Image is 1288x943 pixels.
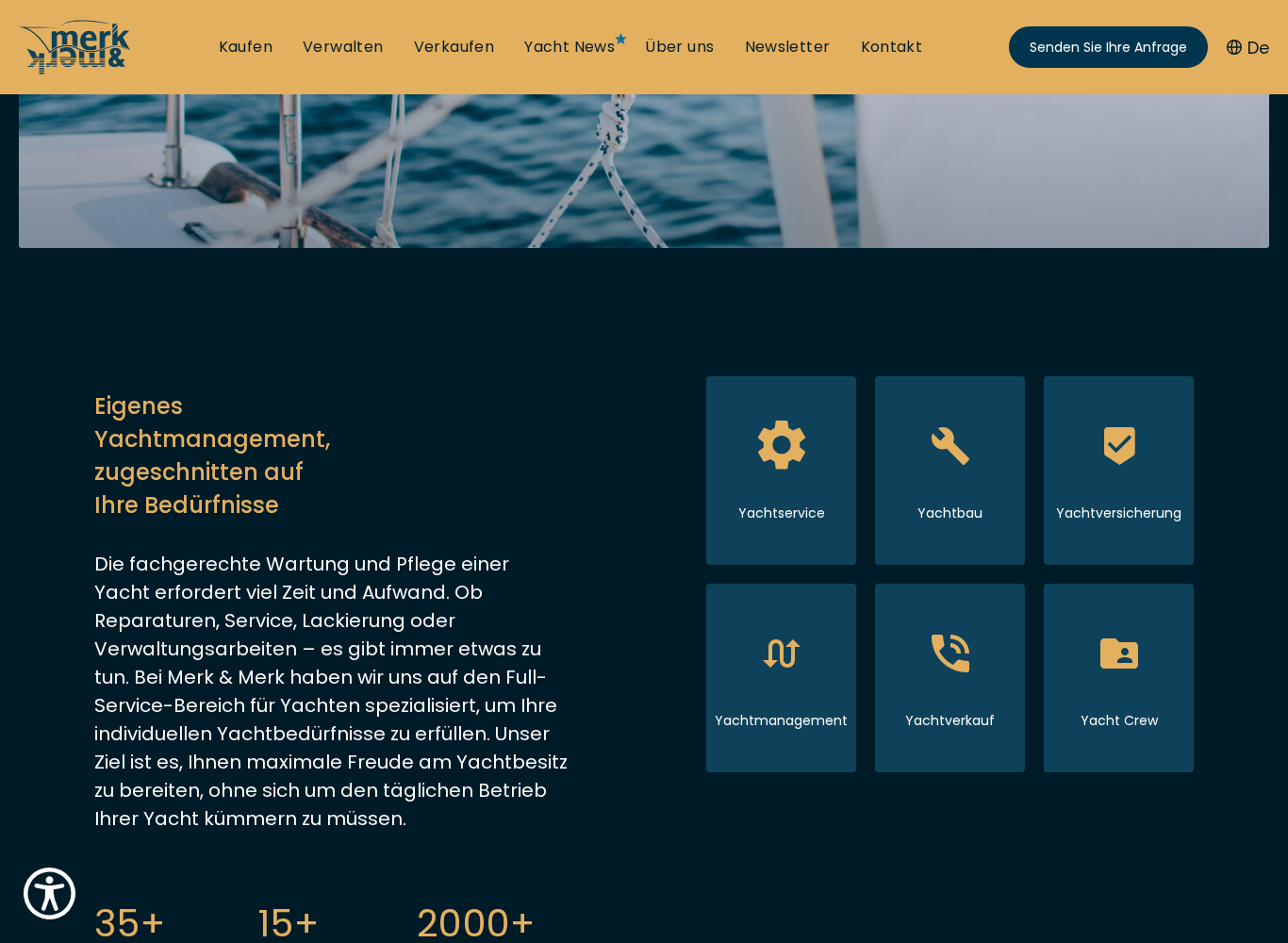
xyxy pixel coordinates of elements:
button: Yachtmanagement [706,584,856,772]
a: Kaufen [219,37,272,58]
a: Verwalten [303,37,384,58]
a: Newsletter [745,37,831,58]
font: Yachtverkauf [905,711,995,730]
font: Yachtservice [738,504,825,522]
font: Die fachgerechte Wartung und Pflege einer Yacht erfordert viel Zeit und Aufwand. Ob Reparaturen, ... [94,551,568,832]
button: Yachtverkauf [875,584,1025,772]
font: Yachtversicherung [1056,504,1181,522]
button: De [1227,35,1269,60]
font: Verwalten [303,36,384,58]
font: Kontakt [861,36,923,58]
font: Über uns [645,36,714,58]
a: Kontakt [861,37,923,58]
font: De [1247,36,1269,59]
font: Verkaufen [414,36,495,58]
a: Senden Sie Ihre Anfrage [1009,26,1208,68]
font: Newsletter [745,36,831,58]
font: Yachtbau [917,504,983,522]
button: Yachtbau [875,376,1025,565]
button: Yachtservice [706,376,856,565]
font: Kaufen [219,36,272,58]
font: Yachtmanagement [715,711,848,730]
font: Yacht Crew [1081,711,1158,730]
a: Verkaufen [414,37,495,58]
font: Eigenes Yachtmanagement, zugeschnitten auf Ihre Bedürfnisse [94,390,330,521]
font: Senden Sie Ihre Anfrage [1030,38,1187,57]
font: Yacht News [524,36,615,58]
button: Yacht Crew [1044,584,1194,772]
button: Yachtversicherung [1044,376,1194,565]
a: Yacht News [524,37,615,58]
a: / [19,59,132,81]
a: Über uns [645,37,714,58]
button: Show Accessibility Preferences [19,863,80,924]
